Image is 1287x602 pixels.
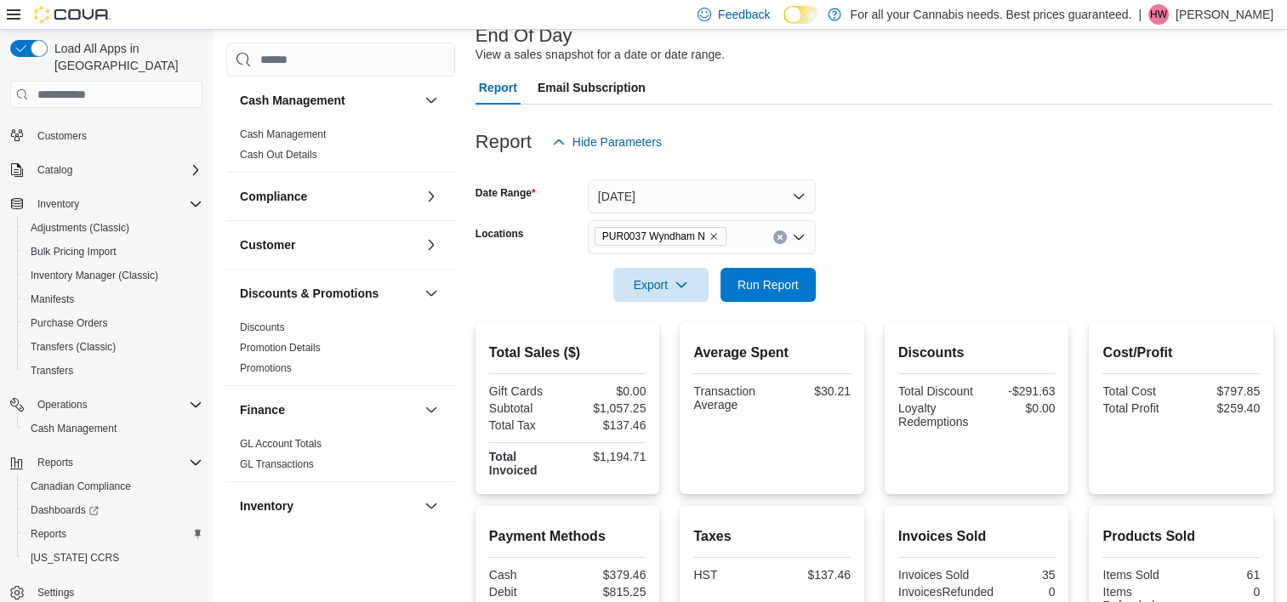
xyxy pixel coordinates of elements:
button: Cash Management [421,90,441,111]
span: Catalog [37,163,72,177]
img: Cova [34,6,111,23]
a: Transfers (Classic) [24,337,122,357]
a: Transfers [24,361,80,381]
button: [DATE] [588,179,816,213]
div: 61 [1185,568,1260,582]
span: Promotion Details [240,341,321,355]
span: Washington CCRS [24,548,202,568]
button: Operations [3,393,209,417]
strong: Total Invoiced [489,450,538,477]
button: Inventory Manager (Classic) [17,264,209,287]
span: Manifests [31,292,74,306]
div: Cash [489,568,564,582]
button: Inventory [240,497,418,514]
a: Inventory Manager (Classic) [24,265,165,286]
button: Discounts & Promotions [240,285,418,302]
button: Cash Management [17,417,209,440]
div: Gift Cards [489,384,564,398]
span: Reports [37,456,73,469]
div: $1,194.71 [571,450,646,463]
span: Adjustments (Classic) [31,221,129,235]
button: Transfers (Classic) [17,335,209,359]
span: Cash Management [24,418,202,439]
h2: Invoices Sold [898,526,1056,547]
span: Dashboards [31,503,99,517]
a: Cash Management [240,128,326,140]
span: Feedback [718,6,770,23]
h3: Cash Management [240,92,345,109]
span: Report [479,71,517,105]
input: Dark Mode [783,6,819,24]
div: Debit [489,585,564,599]
button: Hide Parameters [545,125,669,159]
div: $797.85 [1185,384,1260,398]
span: Run Report [737,276,799,293]
span: Reports [31,527,66,541]
div: $815.25 [571,585,646,599]
span: Customers [37,129,87,143]
span: Transfers (Classic) [24,337,202,357]
span: Bulk Pricing Import [24,241,202,262]
div: 35 [980,568,1055,582]
h3: Inventory [240,497,293,514]
h3: Customer [240,236,295,253]
h2: Products Sold [1102,526,1260,547]
a: [US_STATE] CCRS [24,548,126,568]
div: Total Tax [489,418,564,432]
div: $137.46 [776,568,851,582]
div: Invoices Sold [898,568,973,582]
h2: Total Sales ($) [489,343,646,363]
span: Inventory [37,197,79,211]
span: Load All Apps in [GEOGRAPHIC_DATA] [48,40,202,74]
span: Settings [37,586,74,599]
span: Inventory Manager (Classic) [31,269,158,282]
div: $259.40 [1185,401,1260,415]
div: Haley Watson [1148,4,1169,25]
span: Manifests [24,289,202,310]
div: Total Cost [1102,384,1177,398]
a: GL Account Totals [240,438,322,450]
div: Cash Management [226,124,455,172]
div: Finance [226,434,455,481]
span: HW [1150,4,1167,25]
button: Reports [31,452,80,473]
span: Adjustments (Classic) [24,218,202,238]
div: View a sales snapshot for a date or date range. [476,46,725,64]
button: Manifests [17,287,209,311]
button: Bulk Pricing Import [17,240,209,264]
p: For all your Cannabis needs. Best prices guaranteed. [850,4,1131,25]
span: Canadian Compliance [24,476,202,497]
button: Compliance [421,186,441,207]
span: Transfers [24,361,202,381]
div: $0.00 [571,384,646,398]
div: Items Sold [1102,568,1177,582]
span: Canadian Compliance [31,480,131,493]
button: Inventory [421,496,441,516]
h3: Report [476,132,532,152]
button: Customers [3,123,209,148]
h2: Taxes [693,526,851,547]
button: Adjustments (Classic) [17,216,209,240]
div: Subtotal [489,401,564,415]
a: Discounts [240,321,285,333]
div: $1,057.25 [571,401,646,415]
p: [PERSON_NAME] [1176,4,1273,25]
h3: Discounts & Promotions [240,285,379,302]
span: Catalog [31,160,202,180]
a: Promotion Details [240,342,321,354]
button: Catalog [31,160,79,180]
div: $0.00 [980,401,1055,415]
a: GL Transactions [240,458,314,470]
span: Reports [24,524,202,544]
h3: Finance [240,401,285,418]
span: Cash Out Details [240,148,317,162]
div: Discounts & Promotions [226,317,455,385]
button: Customer [240,236,418,253]
h2: Payment Methods [489,526,646,547]
span: PUR0037 Wyndham N [602,228,705,245]
div: -$291.63 [980,384,1055,398]
a: Promotions [240,362,292,374]
span: Cash Management [31,422,117,435]
span: Bulk Pricing Import [31,245,117,258]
